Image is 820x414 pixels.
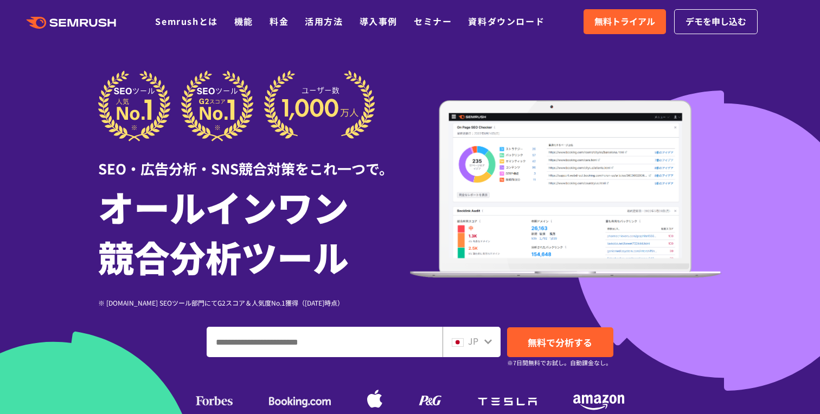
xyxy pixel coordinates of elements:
[98,141,410,179] div: SEO・広告分析・SNS競合対策をこれ一つで。
[98,182,410,281] h1: オールインワン 競合分析ツール
[414,15,452,28] a: セミナー
[234,15,253,28] a: 機能
[584,9,666,34] a: 無料トライアル
[686,15,746,29] span: デモを申し込む
[468,15,544,28] a: 資料ダウンロード
[98,297,410,308] div: ※ [DOMAIN_NAME] SEOツール部門にてG2スコア＆人気度No.1獲得（[DATE]時点）
[674,9,758,34] a: デモを申し込む
[507,358,612,368] small: ※7日間無料でお試し。自動課金なし。
[270,15,289,28] a: 料金
[528,335,592,349] span: 無料で分析する
[207,327,442,357] input: ドメイン、キーワードまたはURLを入力してください
[360,15,398,28] a: 導入事例
[594,15,655,29] span: 無料トライアル
[155,15,217,28] a: Semrushとは
[305,15,343,28] a: 活用方法
[507,327,613,357] a: 無料で分析する
[468,334,478,347] span: JP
